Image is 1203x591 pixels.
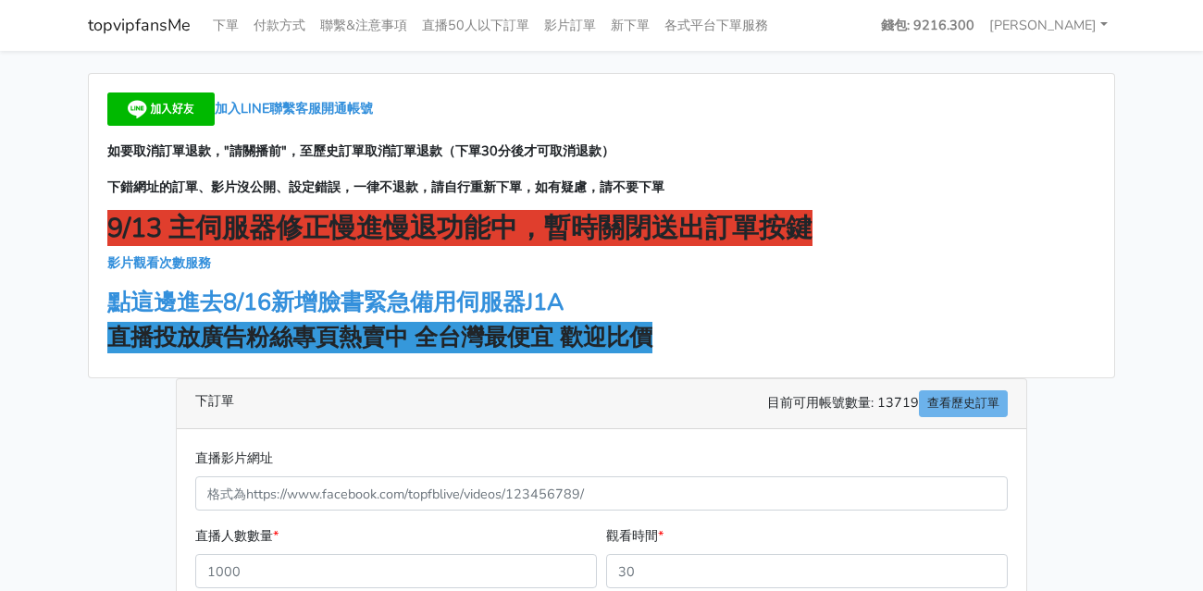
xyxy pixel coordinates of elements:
[107,322,652,353] strong: 直播投放廣告粉絲專頁熱賣中 全台灣最便宜 歡迎比價
[606,554,1008,588] input: 30
[107,142,614,160] strong: 如要取消訂單退款，"請關播前"，至歷史訂單取消訂單退款（下單30分後才可取消退款）
[205,7,246,43] a: 下單
[107,253,211,272] a: 影片觀看次數服務
[874,7,982,43] a: 錢包: 9216.300
[195,525,279,547] label: 直播人數數量
[603,7,657,43] a: 新下單
[195,476,1008,511] input: 格式為https://www.facebook.com/topfblive/videos/123456789/
[415,7,537,43] a: 直播50人以下訂單
[537,7,603,43] a: 影片訂單
[881,16,974,34] strong: 錢包: 9216.300
[919,390,1008,417] a: 查看歷史訂單
[195,554,597,588] input: 1000
[246,7,313,43] a: 付款方式
[107,99,373,117] a: 加入LINE聯繫客服開通帳號
[107,287,564,318] a: 點這邊進去8/16新增臉書緊急備用伺服器J1A
[177,379,1026,429] div: 下訂單
[107,178,664,196] strong: 下錯網址的訂單、影片沒公開、設定錯誤，一律不退款，請自行重新下單，如有疑慮，請不要下單
[767,390,1008,417] span: 目前可用帳號數量: 13719
[88,7,191,43] a: topvipfansMe
[107,210,812,246] strong: 9/13 主伺服器修正慢進慢退功能中，暫時關閉送出訂單按鍵
[657,7,775,43] a: 各式平台下單服務
[606,525,664,547] label: 觀看時間
[107,92,215,126] img: 加入好友
[982,7,1115,43] a: [PERSON_NAME]
[313,7,415,43] a: 聯繫&注意事項
[195,448,273,469] label: 直播影片網址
